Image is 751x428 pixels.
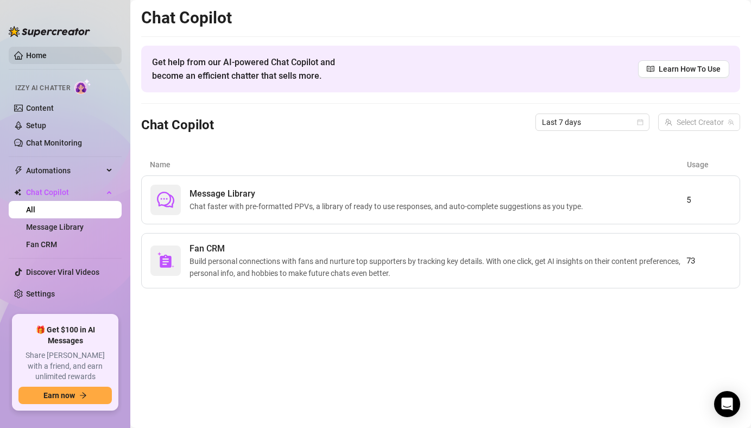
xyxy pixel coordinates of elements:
[190,255,686,279] span: Build personal connections with fans and nurture top supporters by tracking key details. With one...
[26,289,55,298] a: Settings
[43,391,75,400] span: Earn now
[150,159,687,171] article: Name
[190,242,686,255] span: Fan CRM
[14,166,23,175] span: thunderbolt
[157,252,174,269] img: svg%3e
[26,205,35,214] a: All
[26,121,46,130] a: Setup
[26,184,103,201] span: Chat Copilot
[728,119,734,125] span: team
[18,325,112,346] span: 🎁 Get $100 in AI Messages
[26,139,82,147] a: Chat Monitoring
[26,104,54,112] a: Content
[74,79,91,95] img: AI Chatter
[26,240,57,249] a: Fan CRM
[18,387,112,404] button: Earn nowarrow-right
[714,391,740,417] div: Open Intercom Messenger
[141,117,214,134] h3: Chat Copilot
[686,193,731,206] article: 5
[659,63,721,75] span: Learn How To Use
[687,159,731,171] article: Usage
[152,55,361,83] span: Get help from our AI-powered Chat Copilot and become an efficient chatter that sells more.
[190,200,588,212] span: Chat faster with pre-formatted PPVs, a library of ready to use responses, and auto-complete sugge...
[542,114,643,130] span: Last 7 days
[190,187,588,200] span: Message Library
[647,65,654,73] span: read
[15,83,70,93] span: Izzy AI Chatter
[26,268,99,276] a: Discover Viral Videos
[141,8,740,28] h2: Chat Copilot
[14,188,21,196] img: Chat Copilot
[686,254,731,267] article: 73
[79,392,87,399] span: arrow-right
[26,162,103,179] span: Automations
[26,51,47,60] a: Home
[9,26,90,37] img: logo-BBDzfeDw.svg
[637,119,643,125] span: calendar
[638,60,729,78] a: Learn How To Use
[26,223,84,231] a: Message Library
[18,350,112,382] span: Share [PERSON_NAME] with a friend, and earn unlimited rewards
[157,191,174,209] span: comment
